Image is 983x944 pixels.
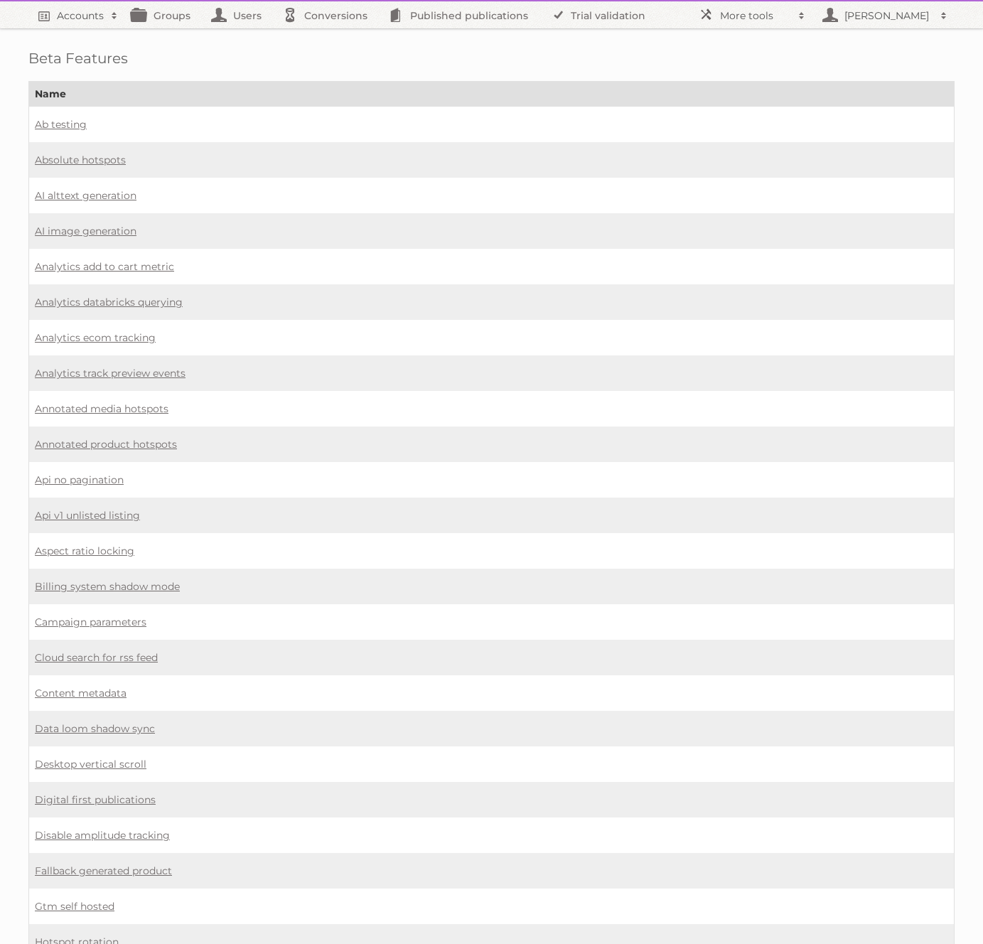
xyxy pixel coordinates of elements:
a: AI alttext generation [35,189,136,202]
a: Absolute hotspots [35,154,126,166]
a: Billing system shadow mode [35,580,180,593]
a: Analytics ecom tracking [35,331,156,344]
a: Published publications [382,1,542,28]
a: Conversions [276,1,382,28]
th: Name [29,82,955,107]
a: Desktop vertical scroll [35,758,146,771]
a: Disable amplitude tracking [35,829,170,842]
a: Cloud search for rss feed [35,651,158,664]
a: Api no pagination [35,473,124,486]
a: Content metadata [35,687,127,699]
a: Campaign parameters [35,616,146,628]
a: Api v1 unlisted listing [35,509,140,522]
h1: Beta Features [28,50,955,67]
a: Fallback generated product [35,864,172,877]
a: Ab testing [35,118,87,131]
a: Trial validation [542,1,660,28]
a: [PERSON_NAME] [812,1,955,28]
a: Accounts [28,1,125,28]
a: Digital first publications [35,793,156,806]
a: Aspect ratio locking [35,545,134,557]
a: More tools [692,1,812,28]
a: Analytics add to cart metric [35,260,174,273]
h2: [PERSON_NAME] [841,9,933,23]
h2: More tools [720,9,791,23]
h2: Accounts [57,9,104,23]
a: Data loom shadow sync [35,722,155,735]
a: Annotated product hotspots [35,438,177,451]
a: Analytics databricks querying [35,296,183,309]
a: Users [205,1,276,28]
a: Gtm self hosted [35,900,114,913]
a: Groups [125,1,205,28]
a: Annotated media hotspots [35,402,168,415]
a: Analytics track preview events [35,367,186,380]
a: AI image generation [35,225,136,237]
